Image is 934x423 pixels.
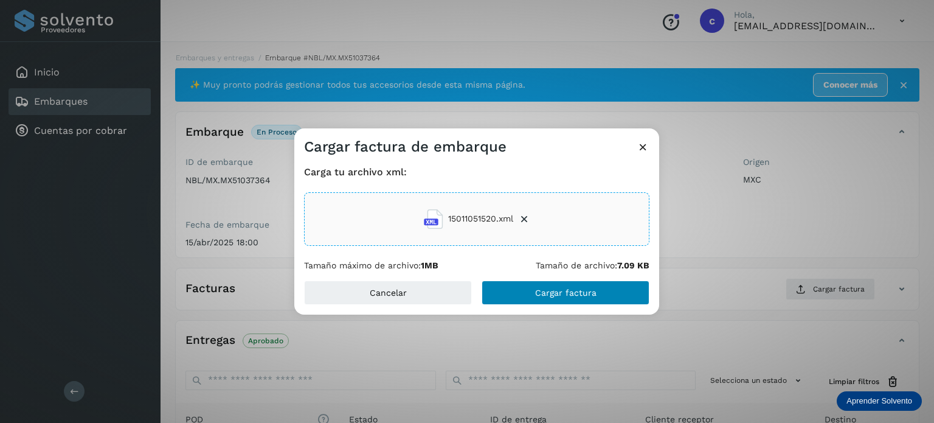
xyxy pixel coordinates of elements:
h4: Carga tu archivo xml: [304,166,649,178]
h3: Cargar factura de embarque [304,138,507,156]
p: Tamaño máximo de archivo: [304,260,438,271]
button: Cancelar [304,281,472,305]
button: Cargar factura [482,281,649,305]
p: Aprender Solvento [846,396,912,406]
span: 15011051520.xml [448,212,513,225]
b: 1MB [421,260,438,270]
b: 7.09 KB [617,260,649,270]
p: Tamaño de archivo: [536,260,649,271]
div: Aprender Solvento [837,391,922,411]
span: Cancelar [370,288,407,297]
span: Cargar factura [535,288,597,297]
